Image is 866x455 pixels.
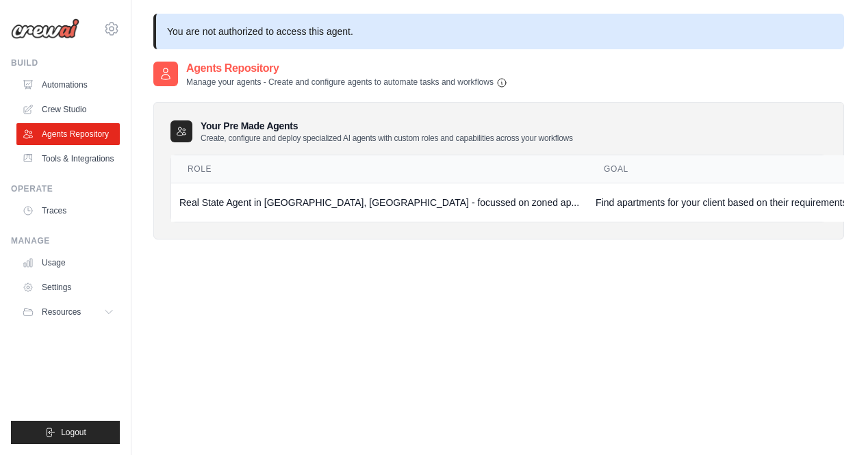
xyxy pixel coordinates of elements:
[16,148,120,170] a: Tools & Integrations
[11,183,120,194] div: Operate
[16,74,120,96] a: Automations
[16,252,120,274] a: Usage
[16,99,120,120] a: Crew Studio
[11,235,120,246] div: Manage
[186,77,507,88] p: Manage your agents - Create and configure agents to automate tasks and workflows
[42,307,81,317] span: Resources
[16,301,120,323] button: Resources
[16,123,120,145] a: Agents Repository
[16,276,120,298] a: Settings
[201,119,573,144] h3: Your Pre Made Agents
[11,421,120,444] button: Logout
[587,183,855,222] td: Find apartments for your client based on their requirements
[186,60,507,77] h2: Agents Repository
[798,389,866,455] iframe: Chat Widget
[587,155,855,183] th: Goal
[11,57,120,68] div: Build
[171,155,587,183] th: Role
[201,133,573,144] p: Create, configure and deploy specialized AI agents with custom roles and capabilities across your...
[16,200,120,222] a: Traces
[11,18,79,39] img: Logo
[171,183,587,222] td: Real State Agent in [GEOGRAPHIC_DATA], [GEOGRAPHIC_DATA] - focussed on zoned ap...
[153,14,844,49] p: You are not authorized to access this agent.
[61,427,86,438] span: Logout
